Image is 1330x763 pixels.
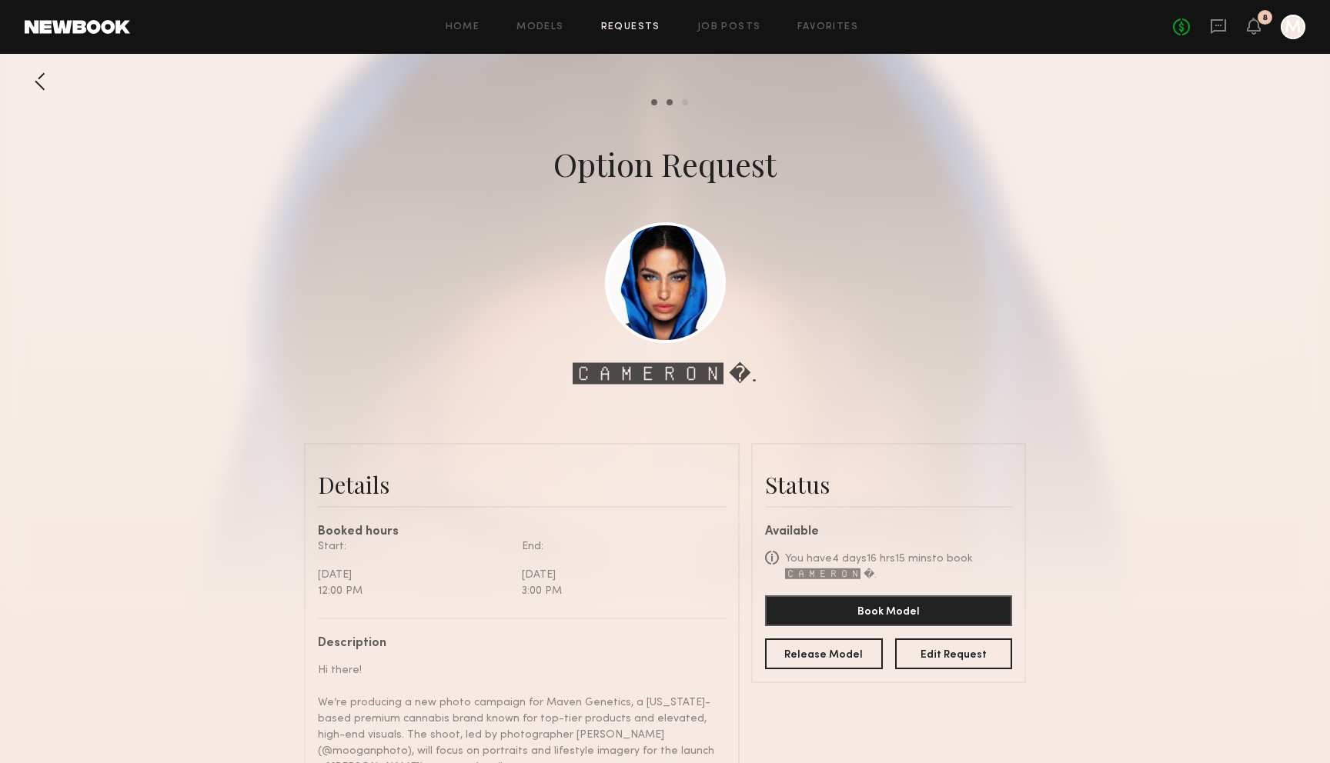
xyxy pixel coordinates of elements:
[318,538,510,555] div: Start:
[446,22,480,32] a: Home
[318,567,510,583] div: [DATE]
[1262,14,1268,22] div: 8
[765,469,1012,500] div: Status
[765,595,1012,626] button: Book Model
[318,469,726,500] div: Details
[895,638,1013,669] button: Edit Request
[765,638,883,669] button: Release Model
[601,22,660,32] a: Requests
[318,526,726,538] div: Booked hours
[573,362,757,387] div: 🅲🅰🅼🅴🆁🅾🅽 �.
[522,567,714,583] div: [DATE]
[522,538,714,555] div: End:
[1281,15,1305,39] a: M
[318,583,510,599] div: 12:00 PM
[697,22,761,32] a: Job Posts
[553,142,777,185] div: Option Request
[318,638,714,650] div: Description
[516,22,563,32] a: Models
[785,551,1012,583] div: You have 4 days 16 hrs 15 mins to book 🅲🅰🅼🅴🆁🅾🅽 �.
[797,22,858,32] a: Favorites
[765,526,1012,538] div: Available
[522,583,714,599] div: 3:00 PM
